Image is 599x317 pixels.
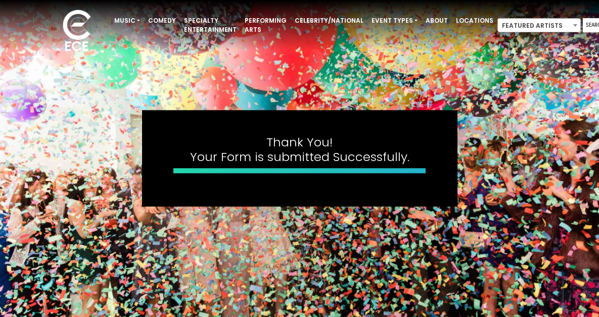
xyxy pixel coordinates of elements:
a: Locations [452,12,497,29]
span: Featured Artists [497,18,581,32]
a: Specialty Entertainment [180,12,241,38]
a: Performing Arts [241,12,291,38]
a: Celebrity/National [291,12,367,29]
h4: Thank You! Your Form is submitted Successfully. [173,135,426,164]
a: Comedy [144,12,180,29]
a: Event Types [367,12,422,29]
span: Featured Artists [498,19,580,33]
img: ece_new_logo_whitev2-1.png [52,7,102,56]
a: About [422,12,452,29]
a: Music [110,12,144,29]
